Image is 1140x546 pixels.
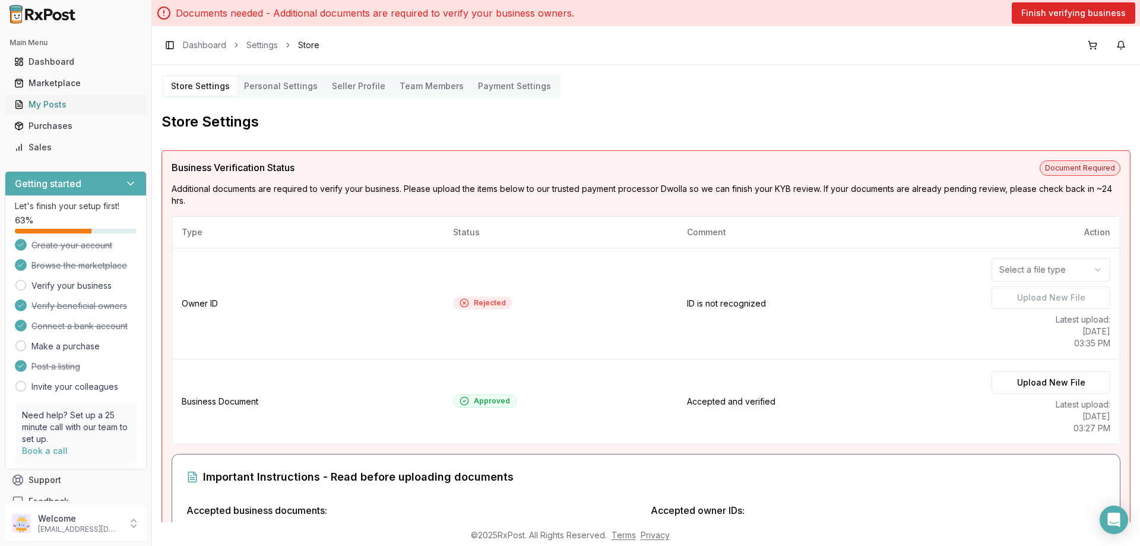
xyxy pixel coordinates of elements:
[325,77,392,96] button: Seller Profile
[9,72,142,94] a: Marketplace
[31,340,100,352] a: Make a purchase
[31,239,112,251] span: Create your account
[392,77,471,96] button: Team Members
[14,141,137,153] div: Sales
[5,74,147,93] button: Marketplace
[164,77,237,96] button: Store Settings
[460,298,506,308] div: Rejected
[14,120,137,132] div: Purchases
[9,38,142,48] h2: Main Menu
[31,361,80,373] span: Post a listing
[460,396,510,406] div: Approved
[677,217,982,248] th: Comment
[31,300,127,312] span: Verify beneficial owners
[9,94,142,115] a: My Posts
[15,214,33,226] span: 63 %
[9,137,142,158] a: Sales
[992,314,1110,349] p: Latest upload: [DATE] 03:35 PM
[9,51,142,72] a: Dashboard
[992,286,1110,309] label: Upload New File
[298,39,319,51] span: Store
[176,6,574,20] p: Documents needed - Additional documents are required to verify your business owners.
[641,530,670,540] a: Privacy
[992,399,1110,434] p: Latest upload: [DATE] 03:27 PM
[992,371,1110,394] label: Upload New File
[5,138,147,157] button: Sales
[14,56,137,68] div: Dashboard
[31,280,112,292] a: Verify your business
[5,52,147,71] button: Dashboard
[172,359,444,444] td: Business Document
[5,469,147,491] button: Support
[677,359,982,444] td: Accepted and verified
[15,200,137,212] p: Let's finish your setup first!
[38,513,121,525] p: Welcome
[5,116,147,135] button: Purchases
[186,503,641,517] h4: Accepted business documents:
[172,183,1120,207] p: Additional documents are required to verify your business. Please upload the items below to our t...
[183,39,226,51] a: Dashboard
[982,217,1120,248] th: Action
[1100,506,1128,534] div: Open Intercom Messenger
[651,503,1106,517] h4: Accepted owner IDs:
[183,39,319,51] nav: breadcrumb
[172,217,444,248] th: Type
[161,112,1130,131] h2: Store Settings
[5,5,81,24] img: RxPost Logo
[186,469,1106,485] div: Important Instructions - Read before uploading documents
[22,446,68,456] a: Book a call
[471,77,558,96] button: Payment Settings
[444,217,677,248] th: Status
[14,77,137,89] div: Marketplace
[31,381,118,393] a: Invite your colleagues
[172,248,444,359] td: Owner ID
[14,99,137,111] div: My Posts
[31,260,127,272] span: Browse the marketplace
[677,248,982,359] td: ID is not recognized
[1040,160,1120,176] span: Document Required
[237,77,325,96] button: Personal Settings
[38,525,121,534] p: [EMAIL_ADDRESS][DOMAIN_NAME]
[28,495,69,507] span: Feedback
[31,320,128,332] span: Connect a bank account
[12,514,31,533] img: User avatar
[1012,2,1135,24] button: Finish verifying business
[172,160,294,175] span: Business Verification Status
[5,491,147,512] button: Feedback
[612,530,636,540] a: Terms
[246,39,278,51] a: Settings
[22,409,129,445] p: Need help? Set up a 25 minute call with our team to set up.
[5,95,147,114] button: My Posts
[9,115,142,137] a: Purchases
[15,176,81,191] h3: Getting started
